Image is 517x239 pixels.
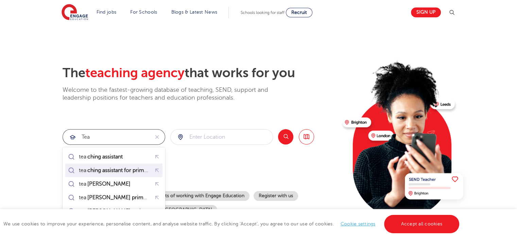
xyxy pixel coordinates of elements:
[241,10,285,15] span: Schools looking for staff
[63,129,165,145] div: Submit
[3,221,461,226] span: We use cookies to improve your experience, personalise content, and analyse website traffic. By c...
[149,130,165,144] button: Clear
[254,191,298,201] a: Register with us
[79,153,124,160] div: tea
[63,65,337,81] h2: The that works for you
[170,129,273,145] div: Submit
[278,129,293,144] button: Search
[152,165,162,176] button: Fill query with "teaching assistant for primary"
[152,179,162,189] button: Fill query with "teacher"
[286,8,312,17] a: Recruit
[171,130,273,144] input: Submit
[79,194,150,201] div: tea
[62,4,88,21] img: Engage Education
[65,150,162,218] ul: Submit
[79,167,150,174] div: tea
[63,86,287,102] p: Welcome to the fastest-growing database of teaching, SEND, support and leadership positions for t...
[86,153,124,161] mark: ching assistant
[291,10,307,15] span: Recruit
[411,7,441,17] a: Sign up
[152,192,162,203] button: Fill query with "teacher primary"
[146,191,249,201] a: Benefits of working with Engage Education
[86,180,132,188] mark: [PERSON_NAME]
[79,181,132,187] div: tea
[85,66,185,80] span: teaching agency
[63,172,337,184] p: Trending searches
[97,10,117,15] a: Find jobs
[63,130,149,144] input: Submit
[86,193,152,202] mark: [PERSON_NAME] primary
[152,206,162,217] button: Fill query with "teacher assistant"
[130,10,157,15] a: For Schools
[171,10,218,15] a: Blogs & Latest News
[341,221,376,226] a: Cookie settings
[86,166,153,174] mark: ching assistant for primary
[152,152,162,162] button: Fill query with "teaching assistant"
[384,215,460,233] a: Accept all cookies
[79,208,150,215] div: tea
